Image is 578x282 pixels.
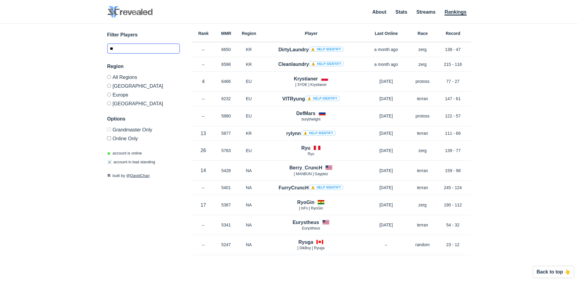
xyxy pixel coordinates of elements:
p: terran [411,130,435,136]
p: 5401 [215,185,238,191]
h4: DefMars [296,110,315,117]
input: [GEOGRAPHIC_DATA] [107,101,111,105]
p: 6232 [215,96,238,102]
h4: VITRyung [282,95,340,102]
a: Stats [395,9,407,15]
p: Back to top 👆 [536,270,570,274]
p: NA [238,202,260,208]
p: – [192,113,215,119]
span: burythelight [302,117,320,121]
p: EU [238,78,260,84]
p: 122 - 57 [435,113,471,119]
span: [ MANBUN ] Gayplez [294,172,328,176]
p: NA [238,242,260,248]
a: ⚠️ Help identify [309,185,343,190]
h4: Eurystheus [292,219,319,226]
p: terran [411,222,435,228]
span: ☠️ [107,160,112,164]
p: NA [238,168,260,174]
h4: Ryu [301,144,310,151]
p: 190 - 112 [435,202,471,208]
input: Grandmaster Only [107,127,111,131]
h6: Record [435,31,471,36]
span: [ DikBoy ] Ryuga [297,246,324,250]
img: SC2 Revealed [107,6,153,18]
label: Only show accounts currently laddering [107,134,180,141]
p: [DATE] [362,202,411,208]
p: 6650 [215,46,238,53]
p: account is online [107,150,142,156]
p: 5247 [215,242,238,248]
p: zerg [411,46,435,53]
h4: FurryCruncH [279,184,343,191]
p: – [192,185,215,191]
p: protoss [411,113,435,119]
p: NA [238,185,260,191]
p: 5428 [215,168,238,174]
p: 159 - 98 [435,168,471,174]
p: 5877 [215,130,238,136]
p: 5783 [215,148,238,154]
h4: RyoGin [297,199,315,206]
input: All Regions [107,75,111,79]
p: NA [238,222,260,228]
p: 245 - 124 [435,185,471,191]
p: EU [238,96,260,102]
p: 138 - 47 [435,46,471,53]
p: – [192,96,215,102]
h3: Region [107,63,180,70]
span: Eurystheus [302,226,320,230]
input: [GEOGRAPHIC_DATA] [107,84,111,88]
a: ⚠️ Help identify [309,46,343,52]
p: terran [411,185,435,191]
span: ◉ [107,151,110,155]
p: zerg [411,148,435,154]
a: ⚠️ Help identify [309,61,344,66]
h6: Player [260,31,362,36]
p: – [192,222,215,228]
p: terran [411,168,435,174]
input: Europe [107,93,111,97]
p: [DATE] [362,78,411,84]
p: zerg [411,202,435,208]
h6: Region [238,31,260,36]
p: 6466 [215,78,238,84]
p: [DATE] [362,185,411,191]
h4: Berry_CruncH [289,164,322,171]
p: 147 - 61 [435,96,471,102]
p: 5341 [215,222,238,228]
h4: Krystianer [294,75,318,82]
h6: Last Online [362,31,411,36]
p: a month ago [362,61,411,67]
h6: Race [411,31,435,36]
a: About [372,9,386,15]
p: random [411,242,435,248]
input: Online Only [107,136,111,140]
p: 23 - 12 [435,242,471,248]
h3: Options [107,115,180,123]
h3: Filter Players [107,31,180,39]
p: KR [238,46,260,53]
span: [ lnFs ] RyoGin [299,206,323,210]
p: 111 - 66 [435,130,471,136]
h4: rylynn [286,130,336,137]
p: 54 - 32 [435,222,471,228]
p: 215 - 118 [435,61,471,67]
p: 77 - 27 [435,78,471,84]
p: KR [238,61,260,67]
p: [DATE] [362,96,411,102]
p: 6598 [215,61,238,67]
p: built by @ [107,173,180,179]
a: Streams [416,9,435,15]
p: – [192,46,215,53]
a: Rankings [444,9,466,15]
p: EU [238,148,260,154]
p: 13 [192,130,215,137]
p: – [192,242,215,248]
span: 🛠 [107,173,111,178]
p: [DATE] [362,130,411,136]
label: Only Show accounts currently in Grandmaster [107,127,180,134]
a: DavidChan [130,173,150,178]
p: 4 [192,78,215,85]
p: terran [411,96,435,102]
